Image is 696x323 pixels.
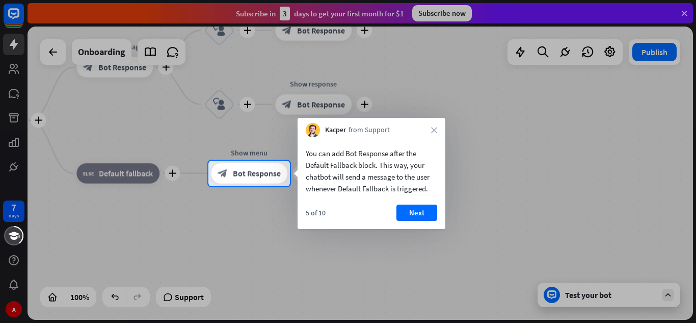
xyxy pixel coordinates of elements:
[233,168,281,179] span: Bot Response
[349,125,390,135] span: from Support
[306,147,437,194] div: You can add Bot Response after the Default Fallback block. This way, your chatbot will send a mes...
[218,168,228,179] i: block_bot_response
[325,125,346,135] span: Kacper
[431,127,437,133] i: close
[396,205,437,221] button: Next
[306,208,326,217] div: 5 of 10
